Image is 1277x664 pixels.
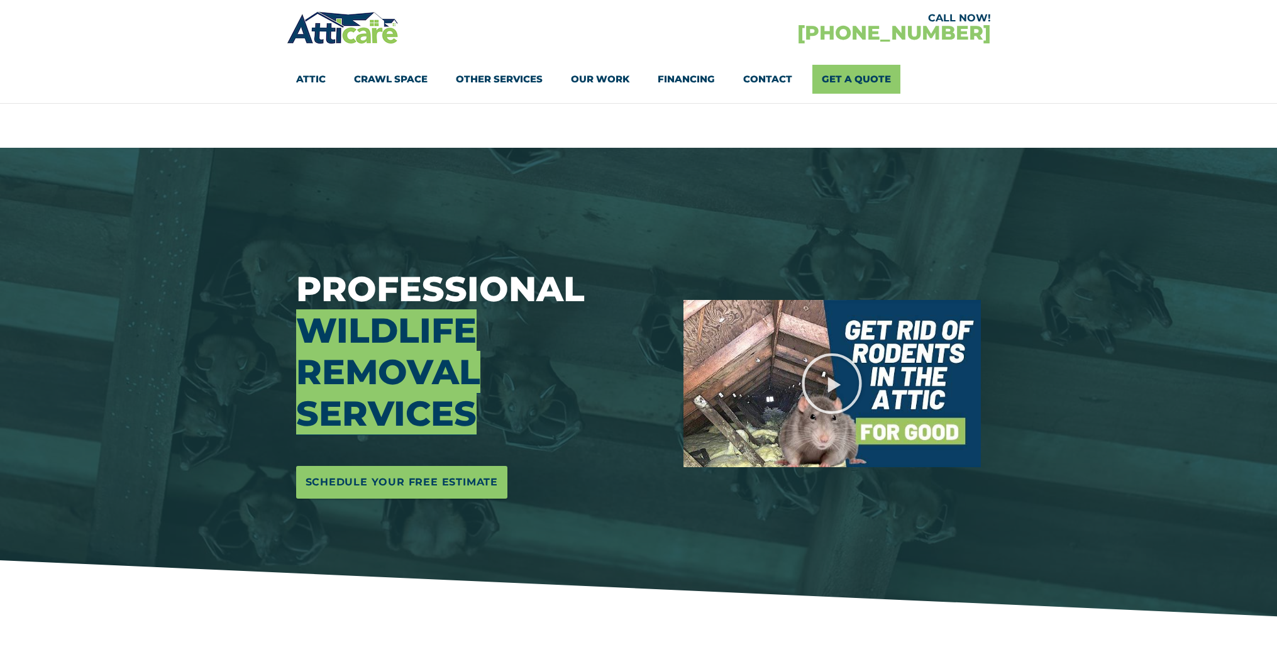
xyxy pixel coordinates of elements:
a: Crawl Space [354,65,428,94]
span: Wildlife Removal Services [296,309,480,434]
a: Other Services [456,65,543,94]
a: Get A Quote [812,65,900,94]
a: Financing [658,65,715,94]
nav: Menu [296,65,981,94]
a: Attic [296,65,326,94]
h3: Professional [296,268,665,434]
a: Contact [743,65,792,94]
a: Our Work [571,65,629,94]
div: CALL NOW! [639,13,991,23]
span: Schedule Your Free Estimate [306,472,499,492]
a: Schedule Your Free Estimate [296,466,508,499]
div: Play Video [800,352,863,415]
